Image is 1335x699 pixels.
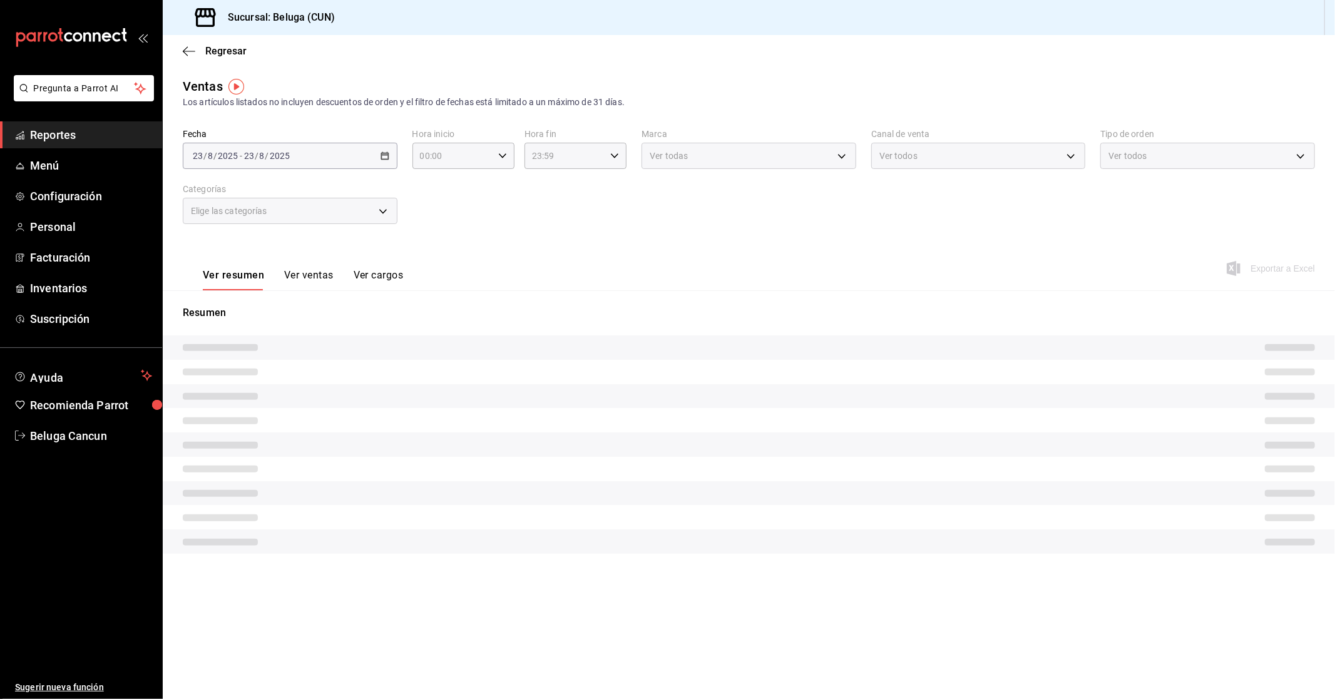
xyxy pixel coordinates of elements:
label: Tipo de orden [1100,130,1315,139]
span: Elige las categorías [191,205,267,217]
span: Personal [30,218,152,235]
input: -- [259,151,265,161]
p: Resumen [183,305,1315,320]
span: / [213,151,217,161]
label: Categorías [183,185,397,194]
img: Tooltip marker [228,79,244,94]
a: Pregunta a Parrot AI [9,91,154,104]
div: Los artículos listados no incluyen descuentos de orden y el filtro de fechas está limitado a un m... [183,96,1315,109]
input: ---- [269,151,290,161]
span: Sugerir nueva función [15,681,152,694]
label: Hora fin [524,130,627,139]
label: Hora inicio [412,130,514,139]
span: / [265,151,269,161]
span: Beluga Cancun [30,427,152,444]
span: Ayuda [30,368,136,383]
span: Facturación [30,249,152,266]
span: Reportes [30,126,152,143]
span: Suscripción [30,310,152,327]
span: Ver todas [650,150,688,162]
span: Recomienda Parrot [30,397,152,414]
input: -- [207,151,213,161]
h3: Sucursal: Beluga (CUN) [218,10,335,25]
span: - [240,151,242,161]
span: Configuración [30,188,152,205]
button: Ver resumen [203,269,264,290]
button: Pregunta a Parrot AI [14,75,154,101]
input: ---- [217,151,238,161]
span: Inventarios [30,280,152,297]
div: navigation tabs [203,269,403,290]
button: Ver ventas [284,269,334,290]
span: Pregunta a Parrot AI [34,82,135,95]
span: Regresar [205,45,247,57]
span: / [255,151,258,161]
button: Regresar [183,45,247,57]
label: Fecha [183,130,397,139]
span: Ver todos [879,150,918,162]
label: Marca [642,130,856,139]
span: Menú [30,157,152,174]
button: open_drawer_menu [138,33,148,43]
button: Ver cargos [354,269,404,290]
span: / [203,151,207,161]
span: Ver todos [1108,150,1147,162]
label: Canal de venta [871,130,1086,139]
input: -- [192,151,203,161]
div: Ventas [183,77,223,96]
input: -- [243,151,255,161]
